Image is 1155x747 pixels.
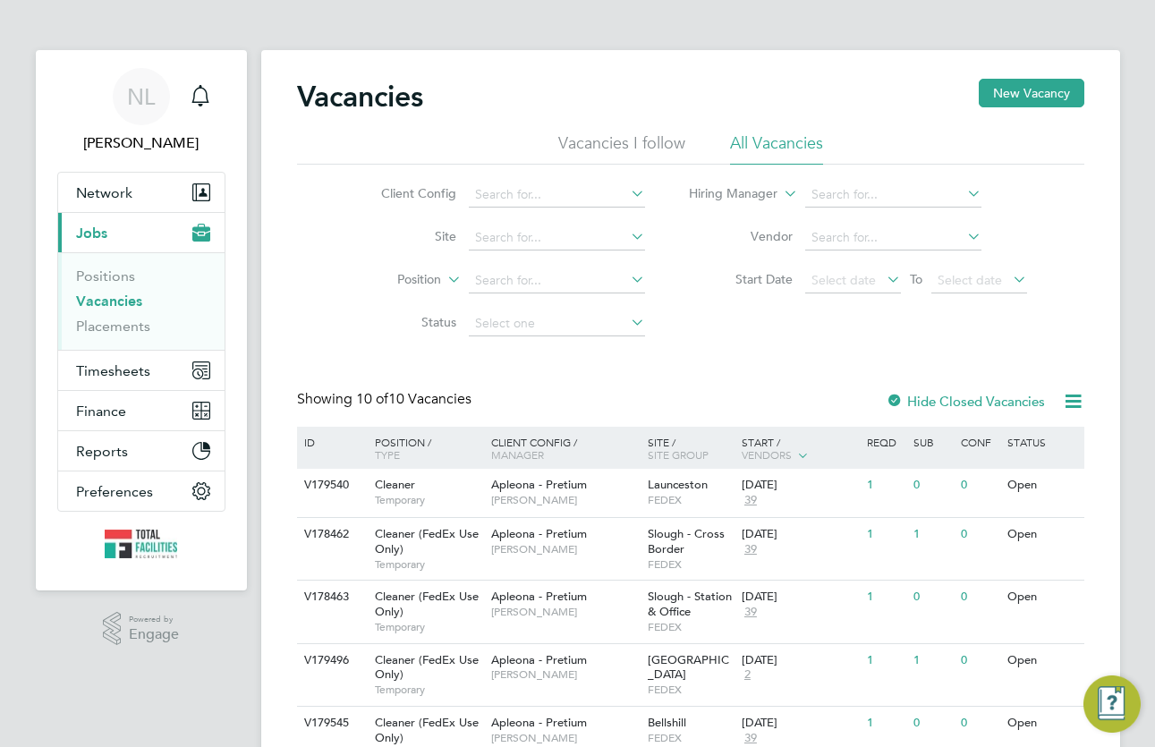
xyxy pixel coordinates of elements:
[361,427,487,470] div: Position /
[742,493,760,508] span: 39
[956,518,1003,551] div: 0
[648,731,733,745] span: FEDEX
[127,85,155,108] span: NL
[57,68,225,154] a: NL[PERSON_NAME]
[297,390,475,409] div: Showing
[491,715,587,730] span: Apleona - Pretium
[909,518,955,551] div: 1
[300,644,362,677] div: V179496
[648,493,733,507] span: FEDEX
[76,362,150,379] span: Timesheets
[76,184,132,201] span: Network
[375,589,479,619] span: Cleaner (FedEx Use Only)
[469,268,645,293] input: Search for...
[643,427,737,470] div: Site /
[742,590,858,605] div: [DATE]
[491,542,639,556] span: [PERSON_NAME]
[742,716,858,731] div: [DATE]
[129,612,179,627] span: Powered by
[1083,675,1141,733] button: Engage Resource Center
[300,707,362,740] div: V179545
[862,469,909,502] div: 1
[862,644,909,677] div: 1
[956,707,1003,740] div: 0
[58,252,225,350] div: Jobs
[469,183,645,208] input: Search for...
[648,477,708,492] span: Launceston
[57,530,225,558] a: Go to home page
[375,715,479,745] span: Cleaner (FedEx Use Only)
[730,132,823,165] li: All Vacancies
[375,652,479,683] span: Cleaner (FedEx Use Only)
[742,478,858,493] div: [DATE]
[938,272,1002,288] span: Select date
[129,627,179,642] span: Engage
[904,267,928,291] span: To
[742,731,760,746] span: 39
[1003,644,1081,677] div: Open
[909,469,955,502] div: 0
[353,228,456,244] label: Site
[58,431,225,471] button: Reports
[375,557,482,572] span: Temporary
[491,447,544,462] span: Manager
[909,581,955,614] div: 0
[487,427,643,470] div: Client Config /
[648,715,686,730] span: Bellshill
[491,667,639,682] span: [PERSON_NAME]
[648,683,733,697] span: FEDEX
[742,605,760,620] span: 39
[862,518,909,551] div: 1
[690,271,793,287] label: Start Date
[648,652,729,683] span: [GEOGRAPHIC_DATA]
[742,653,858,668] div: [DATE]
[353,314,456,330] label: Status
[909,707,955,740] div: 0
[675,185,777,203] label: Hiring Manager
[737,427,862,471] div: Start /
[648,620,733,634] span: FEDEX
[375,620,482,634] span: Temporary
[300,427,362,457] div: ID
[1003,518,1081,551] div: Open
[58,471,225,511] button: Preferences
[58,173,225,212] button: Network
[1003,469,1081,502] div: Open
[1003,581,1081,614] div: Open
[58,391,225,430] button: Finance
[956,469,1003,502] div: 0
[491,605,639,619] span: [PERSON_NAME]
[76,225,107,242] span: Jobs
[76,318,150,335] a: Placements
[338,271,441,289] label: Position
[558,132,685,165] li: Vacancies I follow
[491,589,587,604] span: Apleona - Pretium
[76,483,153,500] span: Preferences
[742,667,753,683] span: 2
[300,469,362,502] div: V179540
[356,390,471,408] span: 10 Vacancies
[491,731,639,745] span: [PERSON_NAME]
[76,403,126,420] span: Finance
[356,390,388,408] span: 10 of
[375,683,482,697] span: Temporary
[862,707,909,740] div: 1
[300,518,362,551] div: V178462
[469,311,645,336] input: Select one
[956,644,1003,677] div: 0
[956,427,1003,457] div: Conf
[491,526,587,541] span: Apleona - Pretium
[57,132,225,154] span: Nicola Lawrence
[297,79,423,115] h2: Vacancies
[375,526,479,556] span: Cleaner (FedEx Use Only)
[1003,427,1081,457] div: Status
[375,493,482,507] span: Temporary
[491,652,587,667] span: Apleona - Pretium
[491,493,639,507] span: [PERSON_NAME]
[648,447,709,462] span: Site Group
[648,589,732,619] span: Slough - Station & Office
[1003,707,1081,740] div: Open
[742,527,858,542] div: [DATE]
[742,542,760,557] span: 39
[862,581,909,614] div: 1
